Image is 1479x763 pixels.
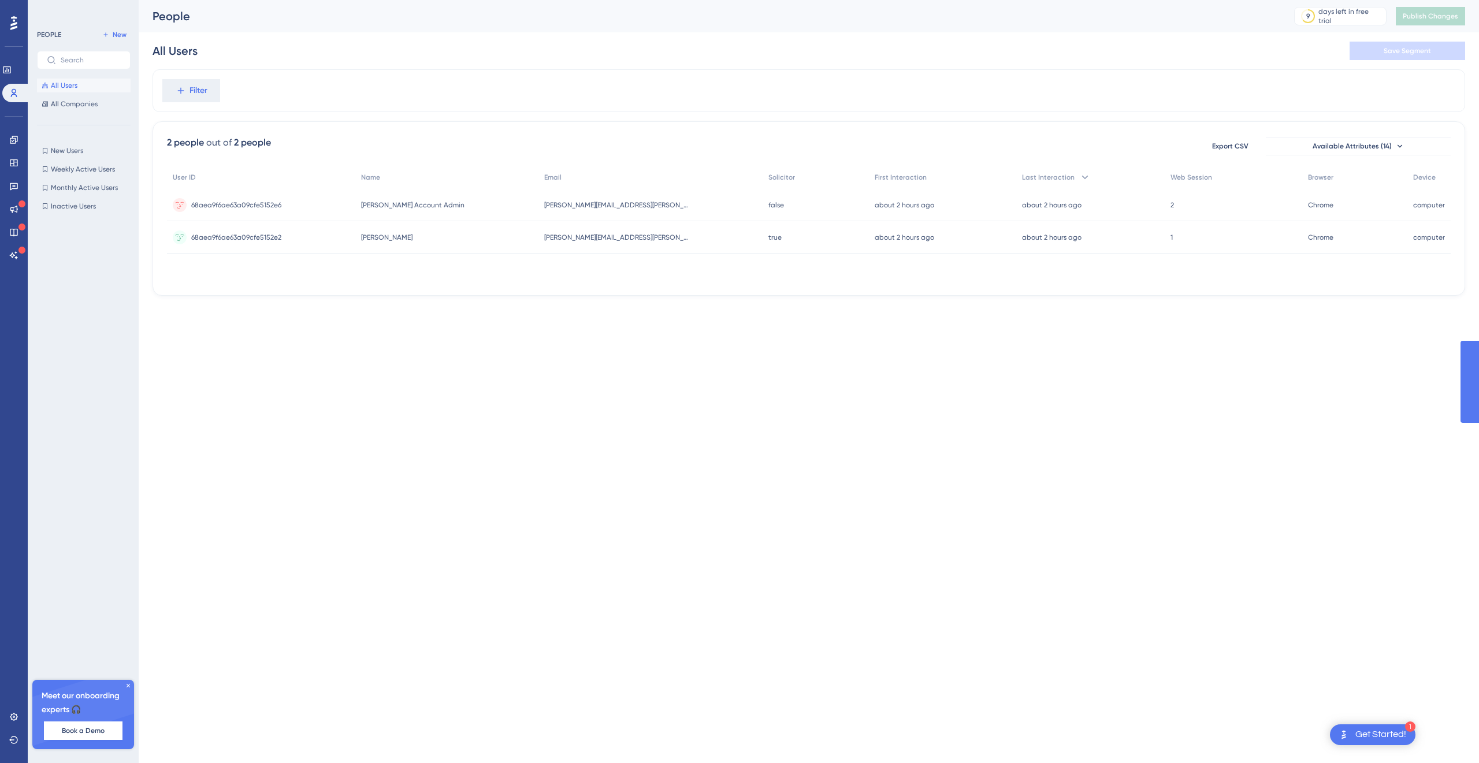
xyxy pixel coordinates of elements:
[61,56,121,64] input: Search
[51,183,118,192] span: Monthly Active Users
[98,28,131,42] button: New
[191,200,281,210] span: 68aea9f6ae63a09cfe5152e6
[1308,200,1333,210] span: Chrome
[544,233,689,242] span: [PERSON_NAME][EMAIL_ADDRESS][PERSON_NAME][DOMAIN_NAME]
[1413,200,1445,210] span: computer
[37,162,131,176] button: Weekly Active Users
[1022,233,1082,241] time: about 2 hours ago
[361,173,380,182] span: Name
[1413,233,1445,242] span: computer
[1201,137,1259,155] button: Export CSV
[189,84,207,98] span: Filter
[1330,724,1415,745] div: Open Get Started! checklist, remaining modules: 1
[1430,717,1465,752] iframe: UserGuiding AI Assistant Launcher
[51,146,83,155] span: New Users
[191,233,281,242] span: 68aea9f6ae63a09cfe5152e2
[875,173,927,182] span: First Interaction
[768,200,784,210] span: false
[37,144,131,158] button: New Users
[768,233,782,242] span: true
[153,43,198,59] div: All Users
[544,173,562,182] span: Email
[153,8,1265,24] div: People
[62,726,105,735] span: Book a Demo
[1308,233,1333,242] span: Chrome
[1405,721,1415,732] div: 1
[1355,728,1406,741] div: Get Started!
[1403,12,1458,21] span: Publish Changes
[1170,173,1212,182] span: Web Session
[1212,142,1248,151] span: Export CSV
[361,233,413,242] span: [PERSON_NAME]
[1170,200,1174,210] span: 2
[1318,7,1383,25] div: days left in free trial
[51,202,96,211] span: Inactive Users
[206,136,232,150] div: out of
[544,200,689,210] span: [PERSON_NAME][EMAIL_ADDRESS][PERSON_NAME][DOMAIN_NAME]
[1350,42,1465,60] button: Save Segment
[37,199,131,213] button: Inactive Users
[37,97,131,111] button: All Companies
[1384,46,1431,55] span: Save Segment
[113,30,127,39] span: New
[37,79,131,92] button: All Users
[1313,142,1392,151] span: Available Attributes (14)
[1306,12,1310,21] div: 9
[51,81,77,90] span: All Users
[1170,233,1173,242] span: 1
[1396,7,1465,25] button: Publish Changes
[875,233,934,241] time: about 2 hours ago
[42,689,125,717] span: Meet our onboarding experts 🎧
[51,99,98,109] span: All Companies
[1022,201,1082,209] time: about 2 hours ago
[51,165,115,174] span: Weekly Active Users
[1022,173,1075,182] span: Last Interaction
[1308,173,1333,182] span: Browser
[768,173,795,182] span: Solicitor
[361,200,464,210] span: [PERSON_NAME] Account Admin
[875,201,934,209] time: about 2 hours ago
[44,721,122,740] button: Book a Demo
[1413,173,1436,182] span: Device
[173,173,196,182] span: User ID
[37,30,61,39] div: PEOPLE
[1337,728,1351,742] img: launcher-image-alternative-text
[37,181,131,195] button: Monthly Active Users
[1266,137,1451,155] button: Available Attributes (14)
[167,136,204,150] div: 2 people
[162,79,220,102] button: Filter
[234,136,271,150] div: 2 people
